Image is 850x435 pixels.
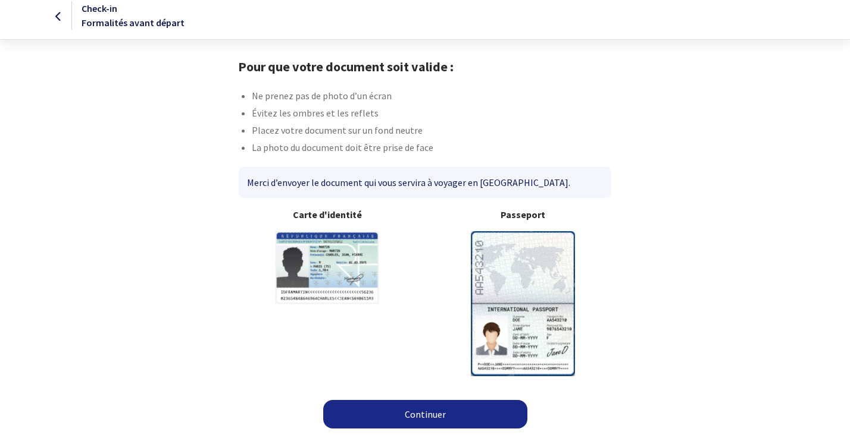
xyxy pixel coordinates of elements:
[238,59,611,74] h1: Pour que votre document soit valide :
[239,207,415,222] b: Carte d'identité
[435,207,611,222] b: Passeport
[252,140,611,157] li: La photo du document doit être prise de face
[323,400,527,428] a: Continuer
[82,2,185,29] span: Check-in Formalités avant départ
[252,106,611,123] li: Évitez les ombres et les reflets
[252,123,611,140] li: Placez votre document sur un fond neutre
[275,231,379,304] img: illuCNI.svg
[252,89,611,106] li: Ne prenez pas de photo d’un écran
[471,231,575,376] img: illuPasseport.svg
[239,167,611,198] div: Merci d’envoyer le document qui vous servira à voyager en [GEOGRAPHIC_DATA].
